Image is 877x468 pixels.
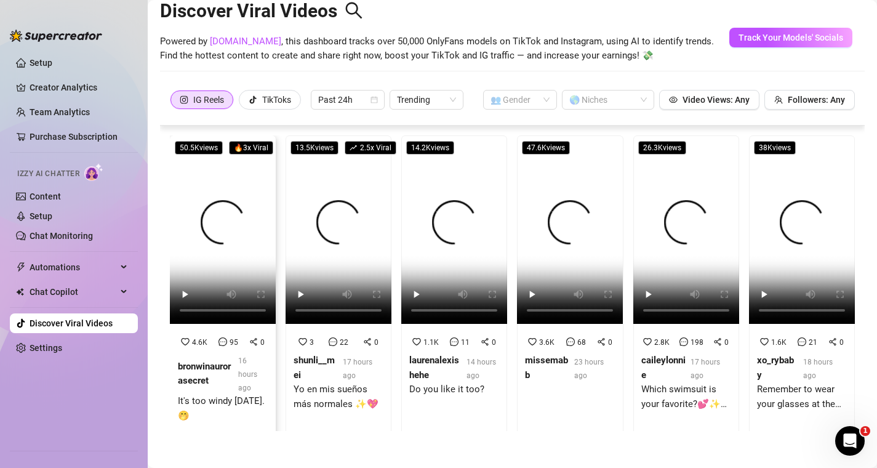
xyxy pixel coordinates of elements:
[180,95,188,104] span: instagram
[764,90,855,110] button: Followers: Any
[669,95,678,104] span: eye
[659,90,759,110] button: Video Views: Any
[566,337,575,346] span: message
[30,107,90,117] a: Team Analytics
[193,91,224,109] div: IG Reels
[450,337,459,346] span: message
[679,337,688,346] span: message
[597,337,606,346] span: share-alt
[178,361,231,387] strong: bronwinaurorasecret
[754,141,796,155] span: 38K views
[298,337,307,346] span: heart
[350,144,357,151] span: rise
[286,135,391,440] a: 13.5Kviewsrise2.5x Viral3220shunli__mei17 hours agoYo en mis sueños más normales ✨💖
[757,382,847,411] div: Remember to wear your glasses at the gym @xo_rybaby @victoria.lit.officially
[345,1,363,20] span: search
[210,36,281,47] a: [DOMAIN_NAME]
[175,141,223,155] span: 50.5K views
[517,135,623,440] a: 47.6Kviews3.6K680missemabb23 hours ago
[16,262,26,272] span: thunderbolt
[30,192,61,201] a: Content
[412,337,421,346] span: heart
[310,338,314,347] span: 3
[10,30,102,42] img: logo-BBDzfeDw.svg
[749,135,855,440] a: 38Kviews1.6K210xo_rybaby18 hours agoRemember to wear your glasses at the gym @xo_rybaby @victoria...
[181,337,190,346] span: heart
[798,337,806,346] span: message
[633,135,739,440] a: 26.3Kviews2.8K1980caileylonnie17 hours agoWhich swimsuit is your favorite?💕✨️ All swimsuits are f...
[363,337,372,346] span: share-alt
[860,426,870,436] span: 1
[30,211,52,221] a: Setup
[294,355,335,381] strong: shunli__mei
[340,338,348,347] span: 22
[803,358,833,380] span: 18 hours ago
[492,338,496,347] span: 0
[30,282,117,302] span: Chat Copilot
[30,343,62,353] a: Settings
[835,426,865,456] iframe: Intercom live chat
[683,95,750,105] span: Video Views: Any
[409,382,499,397] div: Do you like it too?
[522,141,570,155] span: 47.6K views
[160,34,714,63] span: Powered by , this dashboard tracks over 50,000 OnlyFans models on TikTok and Instagram, using AI ...
[397,91,456,109] span: Trending
[641,382,731,411] div: Which swimsuit is your favorite?💕✨️ All swimsuits are from @escapeswimwear
[774,95,783,104] span: team
[691,338,703,347] span: 198
[409,355,459,381] strong: laurenalexishehe
[771,338,787,347] span: 1.6K
[370,96,378,103] span: calendar
[192,338,207,347] span: 4.6K
[577,338,586,347] span: 68
[739,33,843,42] span: Track Your Models' Socials
[406,141,454,155] span: 14.2K views
[638,141,686,155] span: 26.3K views
[260,338,265,347] span: 0
[729,28,852,47] button: Track Your Models' Socials
[329,337,337,346] span: message
[249,337,258,346] span: share-alt
[345,141,396,155] span: 2.5 x Viral
[641,355,686,381] strong: caileylonnie
[691,358,720,380] span: 17 hours ago
[16,288,24,296] img: Chat Copilot
[30,78,128,97] a: Creator Analytics
[249,95,257,104] span: tik-tok
[318,91,377,109] span: Past 24h
[30,318,113,328] a: Discover Viral Videos
[218,337,227,346] span: message
[84,163,103,181] img: AI Chatter
[374,338,378,347] span: 0
[539,338,555,347] span: 3.6K
[528,337,537,346] span: heart
[230,338,238,347] span: 95
[401,135,507,440] a: 14.2Kviews1.1K110laurenalexishehe14 hours agoDo you like it too?
[760,337,769,346] span: heart
[178,394,268,423] div: It's too windy [DATE]. 🤭
[30,231,93,241] a: Chat Monitoring
[574,358,604,380] span: 23 hours ago
[481,337,489,346] span: share-alt
[828,337,837,346] span: share-alt
[525,355,568,381] strong: missemabb
[30,58,52,68] a: Setup
[788,95,845,105] span: Followers: Any
[229,141,273,155] span: 🔥 3 x Viral
[17,168,79,180] span: Izzy AI Chatter
[809,338,817,347] span: 21
[262,91,291,109] div: TikToks
[30,127,128,147] a: Purchase Subscription
[170,135,276,440] a: 50.5Kviews🔥3x Viral4.6K950bronwinaurorasecret16 hours agoIt's too windy [DATE]. 🤭
[294,382,383,411] div: Yo en mis sueños más normales ✨💖
[423,338,439,347] span: 1.1K
[724,338,729,347] span: 0
[461,338,470,347] span: 11
[238,357,257,392] span: 16 hours ago
[30,257,117,277] span: Automations
[608,338,612,347] span: 0
[343,358,372,380] span: 17 hours ago
[757,355,794,381] strong: xo_rybaby
[467,358,496,380] span: 14 hours ago
[643,337,652,346] span: heart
